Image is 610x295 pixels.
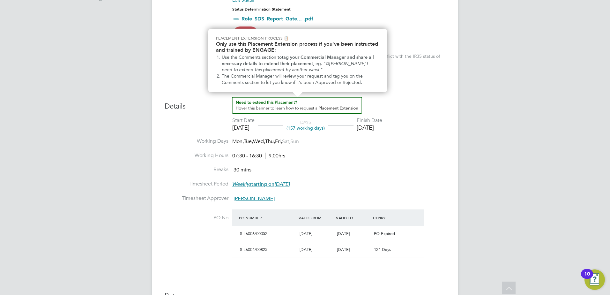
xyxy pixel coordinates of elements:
[334,212,372,223] div: Valid To
[234,167,251,173] span: 30 mins
[321,67,323,72] span: "
[337,231,350,236] span: [DATE]
[240,247,267,252] span: S-L6004/00825
[290,138,299,145] span: Sun
[165,181,228,187] label: Timesheet Period
[216,35,379,41] p: Placement Extension Process 📋
[300,231,312,236] span: [DATE]
[222,55,282,60] span: Use the Comments section to
[337,247,350,252] span: [DATE]
[357,117,382,124] div: Finish Date
[357,124,382,131] div: [DATE]
[232,7,291,11] strong: Status Determination Statement
[165,152,228,159] label: Working Hours
[282,138,290,145] span: Sat,
[232,153,285,159] div: 07:30 - 16:30
[286,125,325,131] span: (157 working days)
[232,181,290,187] span: starting on
[283,119,328,131] div: DAYS
[232,117,255,124] div: Start Date
[313,61,326,66] span: , eg. "
[240,231,267,236] span: S-L6006/00052
[165,166,228,173] label: Breaks
[584,274,590,282] div: 10
[297,212,334,223] div: Valid From
[371,212,409,223] div: Expiry
[165,97,445,111] h3: Details
[232,181,249,187] em: Weekly
[222,73,379,86] li: The Commercial Manager will review your request and tag you on the Comments section to let you kn...
[584,269,605,290] button: Open Resource Center, 10 new notifications
[165,138,228,145] label: Working Days
[242,16,313,22] a: Role_SDS_Report_Gate... .pdf
[374,247,391,252] span: 124 Days
[165,29,228,36] label: IR35 Risk
[222,55,375,66] strong: tag your Commercial Manager and share all necessary details to extend their placement
[216,41,379,53] h2: Only use this Placement Extension process if you've been instructed and trained by ENGAGE:
[253,138,265,145] span: Wed,
[232,138,244,145] span: Mon,
[234,195,275,202] span: [PERSON_NAME]
[232,124,255,131] div: [DATE]
[265,138,275,145] span: Thu,
[374,231,395,236] span: PO Expired
[208,29,387,92] div: Need to extend this Placement? Hover this banner.
[300,247,312,252] span: [DATE]
[265,153,285,159] span: 9.00hrs
[274,181,290,187] em: [DATE]
[165,195,228,202] label: Timesheet Approver
[234,26,257,39] span: High
[244,138,253,145] span: Tue,
[275,138,282,145] span: Fri,
[165,215,228,221] label: PO No
[222,61,369,73] em: @[PERSON_NAME] I need to extend this placement by another week.
[237,212,297,223] div: PO Number
[232,97,362,114] button: How to extend a Placement?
